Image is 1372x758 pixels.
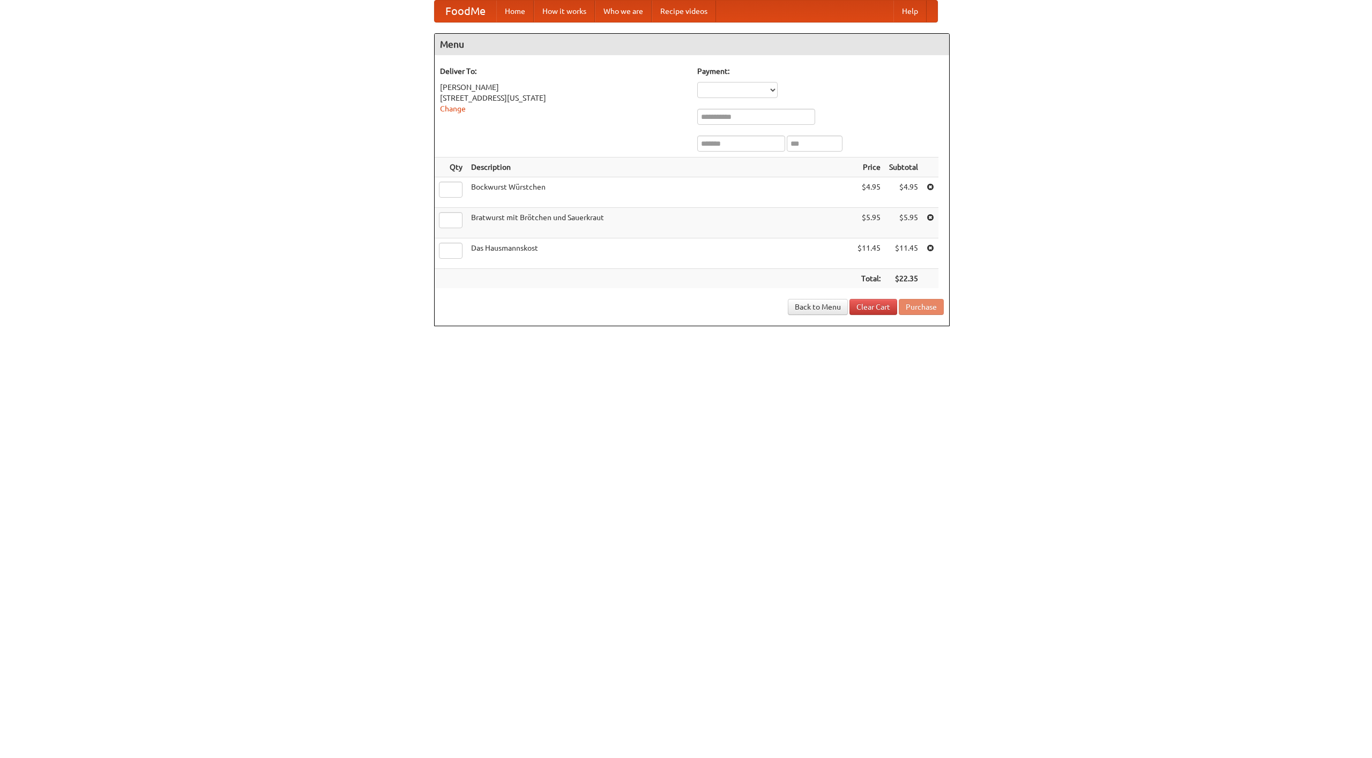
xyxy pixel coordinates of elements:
[467,208,853,238] td: Bratwurst mit Brötchen und Sauerkraut
[435,1,496,22] a: FoodMe
[534,1,595,22] a: How it works
[899,299,944,315] button: Purchase
[440,93,687,103] div: [STREET_ADDRESS][US_STATE]
[435,34,949,55] h4: Menu
[788,299,848,315] a: Back to Menu
[849,299,897,315] a: Clear Cart
[885,208,922,238] td: $5.95
[496,1,534,22] a: Home
[467,157,853,177] th: Description
[595,1,652,22] a: Who we are
[885,269,922,289] th: $22.35
[440,104,466,113] a: Change
[467,177,853,208] td: Bockwurst Würstchen
[435,157,467,177] th: Qty
[853,238,885,269] td: $11.45
[893,1,927,22] a: Help
[853,177,885,208] td: $4.95
[885,238,922,269] td: $11.45
[885,177,922,208] td: $4.95
[652,1,716,22] a: Recipe videos
[440,66,687,77] h5: Deliver To:
[885,157,922,177] th: Subtotal
[853,269,885,289] th: Total:
[467,238,853,269] td: Das Hausmannskost
[697,66,944,77] h5: Payment:
[440,82,687,93] div: [PERSON_NAME]
[853,208,885,238] td: $5.95
[853,157,885,177] th: Price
